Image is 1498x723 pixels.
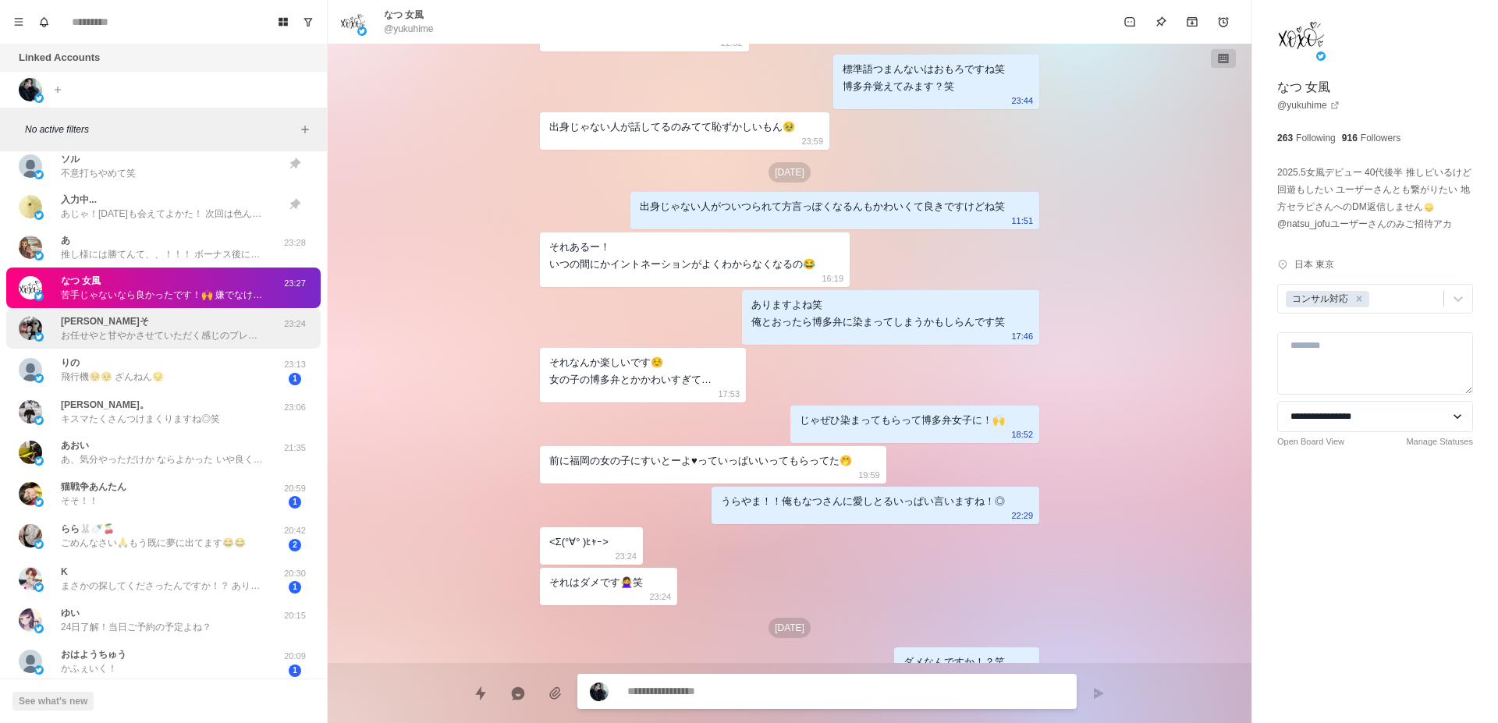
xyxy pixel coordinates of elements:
img: picture [1316,51,1326,61]
p: Followers [1361,131,1400,145]
img: picture [19,276,42,299]
div: 出身じゃない人がついつられて方言っぽくなるんもかわいくて良きですけどね笑 [640,198,1005,215]
p: 16:19 [822,270,843,287]
div: ダメなんですか！？笑 [903,654,1005,671]
img: picture [19,236,42,259]
p: 17:53 [718,385,740,402]
p: かふぇいく！ [61,661,117,675]
img: picture [34,211,44,220]
img: picture [19,358,42,381]
img: picture [19,400,42,424]
img: picture [340,9,365,34]
div: <Σ(°∀° )ﾋｬｰ> [549,533,609,551]
div: じゃぜひ染まってもらって博多弁女子に！🙌 [800,412,1005,429]
img: picture [19,78,42,101]
img: picture [357,27,367,36]
p: なつ 女風 [61,274,101,288]
p: 19:59 [858,466,880,484]
button: Add reminder [1208,6,1239,37]
span: 1 [289,581,301,594]
span: 2 [289,539,301,551]
button: Pin [1145,6,1177,37]
p: りの [61,356,80,370]
div: ありますよね笑 俺とおったら博多弁に染まってしまうかもしらんです笑 [751,296,1005,331]
span: 1 [289,496,301,509]
button: Mark as unread [1114,6,1145,37]
p: Following [1296,131,1336,145]
p: 263 [1277,131,1293,145]
img: picture [19,317,42,340]
p: 2025.5女風デビュー 40代後半 推しピいるけど回遊もしたい ユーザーさんとも繋がりたい 地方セラピさんへのDM返信しません🙂‍↕️ @natsu_jofuユーザーさんのみご招待アカ [1277,164,1473,232]
p: 20:09 [275,650,314,663]
p: 23:13 [275,358,314,371]
img: picture [34,540,44,549]
p: 不意打ちやめて笑 [61,166,136,180]
img: picture [34,624,44,633]
a: Open Board View [1277,435,1344,448]
p: 23:44 [1011,92,1033,109]
img: picture [34,665,44,675]
button: Show unread conversations [296,9,321,34]
button: Archive [1177,6,1208,37]
p: 17:46 [1011,328,1033,345]
div: 出身じゃない人が話してるのみてて恥ずかしいもん🥹 [549,119,795,136]
p: 22:29 [1011,507,1033,524]
p: 23:28 [275,236,314,250]
img: picture [34,498,44,507]
p: ︎︎︎︎おはようちゅう [61,647,126,661]
p: 21:35 [275,441,314,455]
p: 11:51 [1011,212,1033,229]
img: picture [34,94,44,103]
div: 標準語つまんないはおもろですね笑 博多弁覚えてみます？笑 [843,61,1005,95]
p: ごめんなさい🙏もう既に夢に出てます😂😂 [61,536,246,550]
p: [DATE] [769,162,811,183]
img: picture [19,195,42,218]
p: あ [61,233,70,247]
p: 苦手じゃないなら良かったです！🙌 嫌でなければなつさんにも顔見て愛しとる言えたら嬉しいです◎ [61,288,264,302]
p: ゆい [61,606,80,620]
a: Manage Statuses [1406,435,1473,448]
p: @yukuhime [384,22,434,36]
p: なつ 女風 [1277,78,1330,97]
p: 24日了解！当日ご予約の予定よね？ [61,620,211,634]
button: Quick replies [465,678,496,709]
button: Notifications [31,9,56,34]
p: ソル [61,152,80,166]
p: 23:27 [275,277,314,290]
p: 20:59 [275,482,314,495]
img: picture [34,292,44,301]
div: それあるー！ いつの間にかイントネーションがよくわからなくなるの😂 [549,239,815,273]
button: Menu [6,9,31,34]
span: 1 [289,373,301,385]
p: 23:59 [801,133,823,150]
p: 23:24 [649,588,671,605]
img: picture [19,482,42,505]
img: picture [1277,12,1324,59]
img: picture [19,608,42,632]
button: Add media [540,678,571,709]
button: Add account [48,80,67,99]
p: なつ 女風 [384,8,424,22]
p: 18:52 [1011,426,1033,443]
p: [PERSON_NAME]。 [61,398,149,412]
p: まさかの探してくださったんですか！？ ありがとうございます😢！！ 見てみます🥺✨真ん中ですね？ わかりました！ [61,579,264,593]
div: それなんか楽しいです☺️ 女の子の博多弁とかかわいすぎて… [549,354,712,388]
img: picture [590,682,609,701]
img: picture [34,583,44,592]
p: 猫戦争あんたん [61,480,126,494]
button: See what's new [12,692,94,711]
img: picture [19,524,42,548]
p: 23:06 [275,401,314,414]
img: picture [34,332,44,342]
p: [DATE] [769,618,811,638]
p: 23:24 [615,548,637,565]
p: あ、気分やっただけか ならよかった いや良くはないけど良かった◎ わざわざ連絡くれたのにごめんね🙏 [61,452,264,466]
p: No active filters [25,122,296,136]
button: Send message [1083,678,1114,709]
img: picture [34,251,44,260]
p: キスマたくさんつけまくりますね◎笑 [61,412,220,426]
p: [PERSON_NAME]そ [61,314,149,328]
button: Board View [271,9,296,34]
p: 23:24 [275,317,314,331]
div: うらやま！！俺もなつさんに愛しとるいっぱい言いますね！◎ [721,493,1005,510]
